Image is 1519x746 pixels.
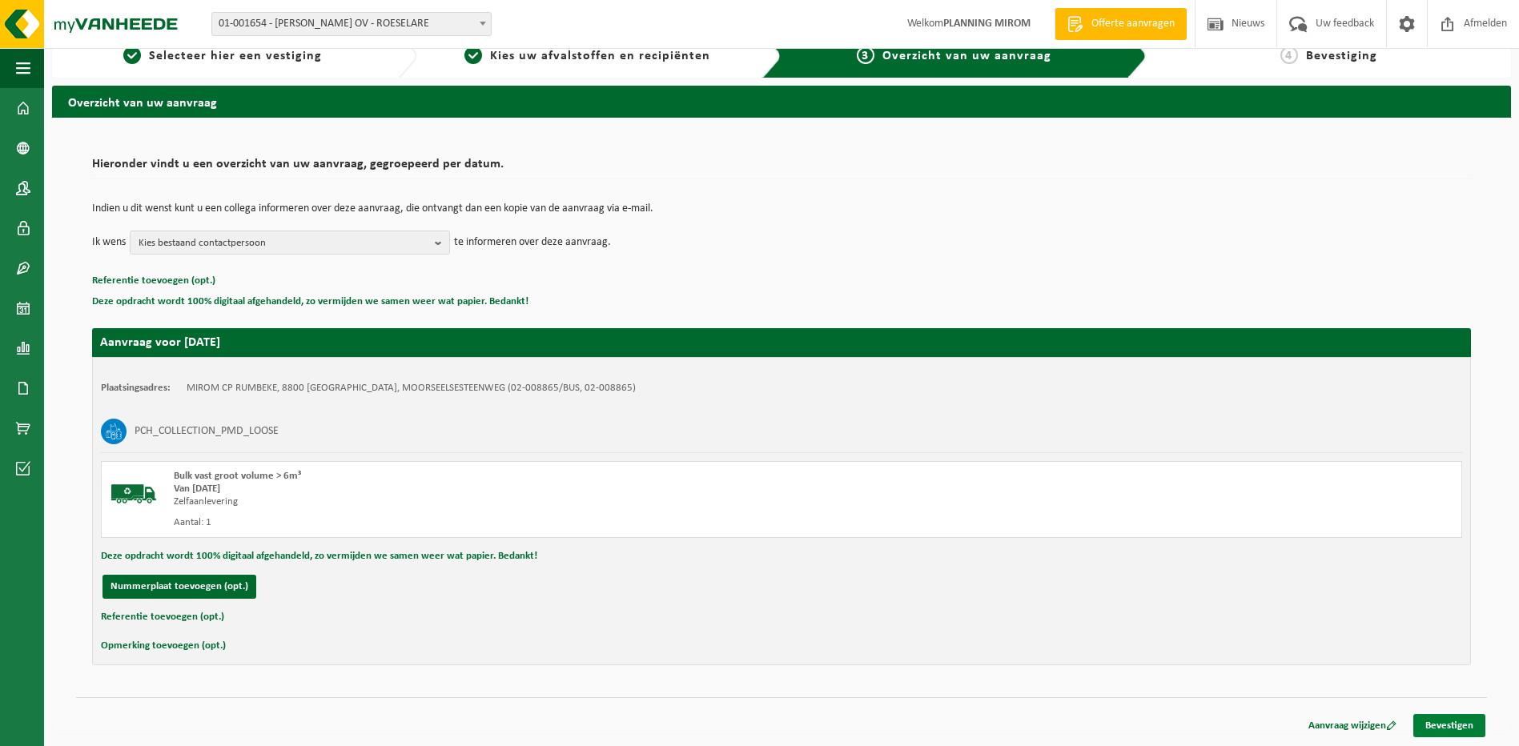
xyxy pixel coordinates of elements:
p: Ik wens [92,231,126,255]
a: 1Selecteer hier een vestiging [60,46,385,66]
button: Referentie toevoegen (opt.) [101,607,224,628]
button: Kies bestaand contactpersoon [130,231,450,255]
span: 3 [857,46,874,64]
a: 2Kies uw afvalstoffen en recipiënten [425,46,750,66]
strong: Aanvraag voor [DATE] [100,336,220,349]
a: Aanvraag wijzigen [1296,714,1408,737]
h2: Overzicht van uw aanvraag [52,86,1511,117]
span: Offerte aanvragen [1087,16,1179,32]
img: BL-SO-LV.png [110,470,158,518]
span: Selecteer hier een vestiging [149,50,322,62]
h3: PCH_COLLECTION_PMD_LOOSE [135,419,279,444]
div: Aantal: 1 [174,516,846,529]
p: Indien u dit wenst kunt u een collega informeren over deze aanvraag, die ontvangt dan een kopie v... [92,203,1471,215]
span: Bulk vast groot volume > 6m³ [174,471,301,481]
span: Kies uw afvalstoffen en recipiënten [490,50,710,62]
button: Opmerking toevoegen (opt.) [101,636,226,656]
button: Deze opdracht wordt 100% digitaal afgehandeld, zo vermijden we samen weer wat papier. Bedankt! [92,291,528,312]
span: Kies bestaand contactpersoon [139,231,428,255]
button: Deze opdracht wordt 100% digitaal afgehandeld, zo vermijden we samen weer wat papier. Bedankt! [101,546,537,567]
button: Referentie toevoegen (opt.) [92,271,215,291]
h2: Hieronder vindt u een overzicht van uw aanvraag, gegroepeerd per datum. [92,158,1471,179]
span: 01-001654 - MIROM ROESELARE OV - ROESELARE [211,12,492,36]
div: Zelfaanlevering [174,495,846,508]
span: Overzicht van uw aanvraag [882,50,1051,62]
span: 01-001654 - MIROM ROESELARE OV - ROESELARE [212,13,491,35]
span: 4 [1280,46,1298,64]
a: Bevestigen [1413,714,1485,737]
strong: Van [DATE] [174,483,220,494]
span: Bevestiging [1306,50,1377,62]
p: te informeren over deze aanvraag. [454,231,611,255]
strong: Plaatsingsadres: [101,383,171,393]
span: 2 [464,46,482,64]
td: MIROM CP RUMBEKE, 8800 [GEOGRAPHIC_DATA], MOORSEELSESTEENWEG (02-008865/BUS, 02-008865) [187,382,636,395]
a: Offerte aanvragen [1055,8,1187,40]
strong: PLANNING MIROM [943,18,1031,30]
span: 1 [123,46,141,64]
button: Nummerplaat toevoegen (opt.) [102,575,256,599]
